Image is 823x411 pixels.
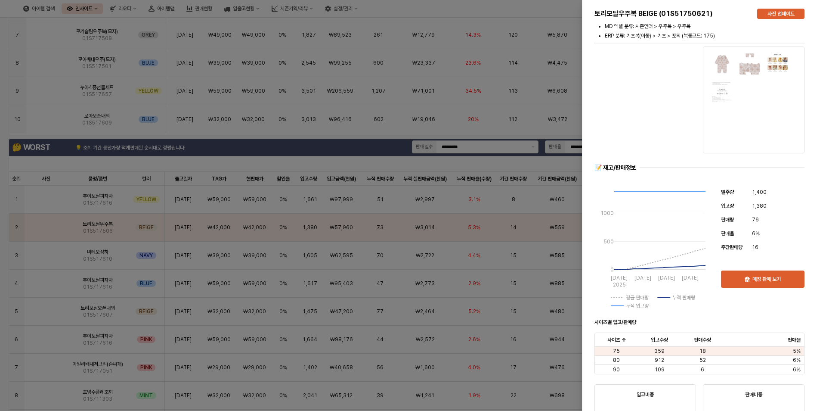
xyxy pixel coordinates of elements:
span: 주간판매량 [721,244,743,250]
span: 6% [793,357,801,364]
span: 6% [793,366,801,373]
span: 18 [699,348,706,355]
span: 76 [752,215,759,224]
strong: 입고비중 [637,392,654,398]
span: 6 [701,366,704,373]
div: 📝 재고/판매정보 [594,164,636,172]
span: 1,380 [752,202,767,210]
span: 발주량 [721,189,734,195]
strong: 사이즈별 입고/판매량 [594,319,636,325]
span: 판매량 [721,217,734,223]
h5: 토리모달우주복 BEIGE (01S51750621) [594,9,750,18]
span: 1,400 [752,188,767,196]
span: 75 [613,348,620,355]
span: 사이즈 [607,336,620,343]
span: 52 [699,357,706,364]
span: 판매수량 [694,336,711,343]
span: 입고량 [721,203,734,209]
button: 매장 판매 보기 [721,271,804,288]
p: 사진 업데이트 [767,10,795,17]
span: 5% [793,348,801,355]
li: MD 엑셀 분류: 시즌언더 > 우주복 > 우주복 [605,22,804,30]
span: 16 [752,243,758,252]
span: 359 [654,348,665,355]
span: 912 [655,357,664,364]
span: 90 [613,366,620,373]
span: 입고수량 [651,336,668,343]
span: 80 [613,357,620,364]
span: 판매율 [721,230,734,237]
p: 매장 판매 보기 [752,276,781,283]
span: 판매율 [788,336,801,343]
span: 109 [655,366,665,373]
span: 6% [752,229,760,238]
li: ERP 분류: 기초복(아동) > 기초 > 포의 (복종코드: 175) [605,32,804,40]
strong: 판매비중 [745,392,762,398]
button: 사진 업데이트 [757,9,804,19]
